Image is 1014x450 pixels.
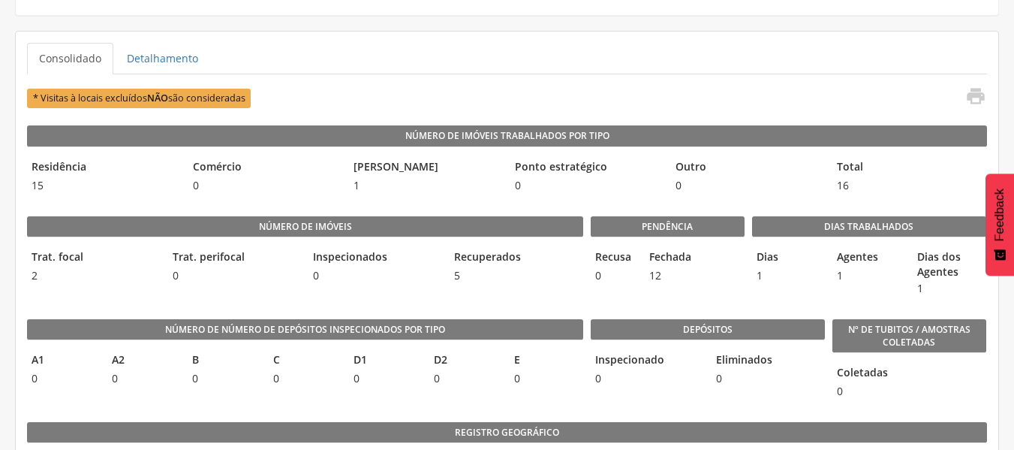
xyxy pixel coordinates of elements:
legend: Dias [752,249,825,267]
legend: E [510,352,582,370]
span: 16 [832,178,986,193]
legend: Número de imóveis [27,216,583,237]
legend: Trat. focal [27,249,161,267]
legend: Coletadas [832,365,841,382]
span: * Visitas à locais excluídos são consideradas [27,89,251,107]
legend: D1 [349,352,422,370]
legend: Inspecionado [591,352,704,370]
legend: Depósitos [591,319,825,340]
legend: Ponto estratégico [510,159,664,177]
span: 1 [913,281,985,296]
legend: Residência [27,159,181,177]
legend: C [269,352,342,370]
span: 2 [27,268,161,283]
legend: Número de Número de Depósitos Inspecionados por Tipo [27,319,583,340]
i:  [965,86,986,107]
span: 1 [349,178,503,193]
legend: Inspecionados [308,249,442,267]
span: 0 [188,178,342,193]
span: 0 [27,371,100,386]
span: 0 [107,371,180,386]
span: 15 [27,178,181,193]
legend: Eliminados [712,352,825,370]
span: 0 [429,371,502,386]
legend: Número de Imóveis Trabalhados por Tipo [27,125,987,146]
button: Feedback - Mostrar pesquisa [985,174,1014,276]
legend: Comércio [188,159,342,177]
legend: Registro geográfico [27,422,987,443]
span: 5 [450,268,583,283]
a: Consolidado [27,43,113,74]
legend: Agentes [832,249,905,267]
legend: Recuperados [450,249,583,267]
legend: Dias Trabalhados [752,216,986,237]
span: 0 [591,268,636,283]
span: 0 [188,371,260,386]
span: 0 [510,178,664,193]
span: 0 [168,268,302,283]
a: Detalhamento [115,43,210,74]
legend: Fechada [645,249,691,267]
span: 0 [591,371,704,386]
span: 0 [832,384,841,399]
legend: Recusa [591,249,636,267]
b: NÃO [147,92,168,104]
legend: A1 [27,352,100,370]
span: 0 [308,268,442,283]
span: 0 [349,371,422,386]
span: 1 [752,268,825,283]
legend: Dias dos Agentes [913,249,985,279]
legend: Outro [671,159,825,177]
legend: Nº de Tubitos / Amostras coletadas [832,319,986,353]
a:  [956,86,986,110]
legend: A2 [107,352,180,370]
span: 0 [671,178,825,193]
span: Feedback [993,189,1006,241]
span: 1 [832,268,905,283]
span: 0 [712,371,825,386]
span: 0 [269,371,342,386]
legend: Total [832,159,986,177]
legend: B [188,352,260,370]
span: 0 [510,371,582,386]
legend: [PERSON_NAME] [349,159,503,177]
span: 12 [645,268,691,283]
legend: Pendência [591,216,745,237]
legend: Trat. perifocal [168,249,302,267]
legend: D2 [429,352,502,370]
